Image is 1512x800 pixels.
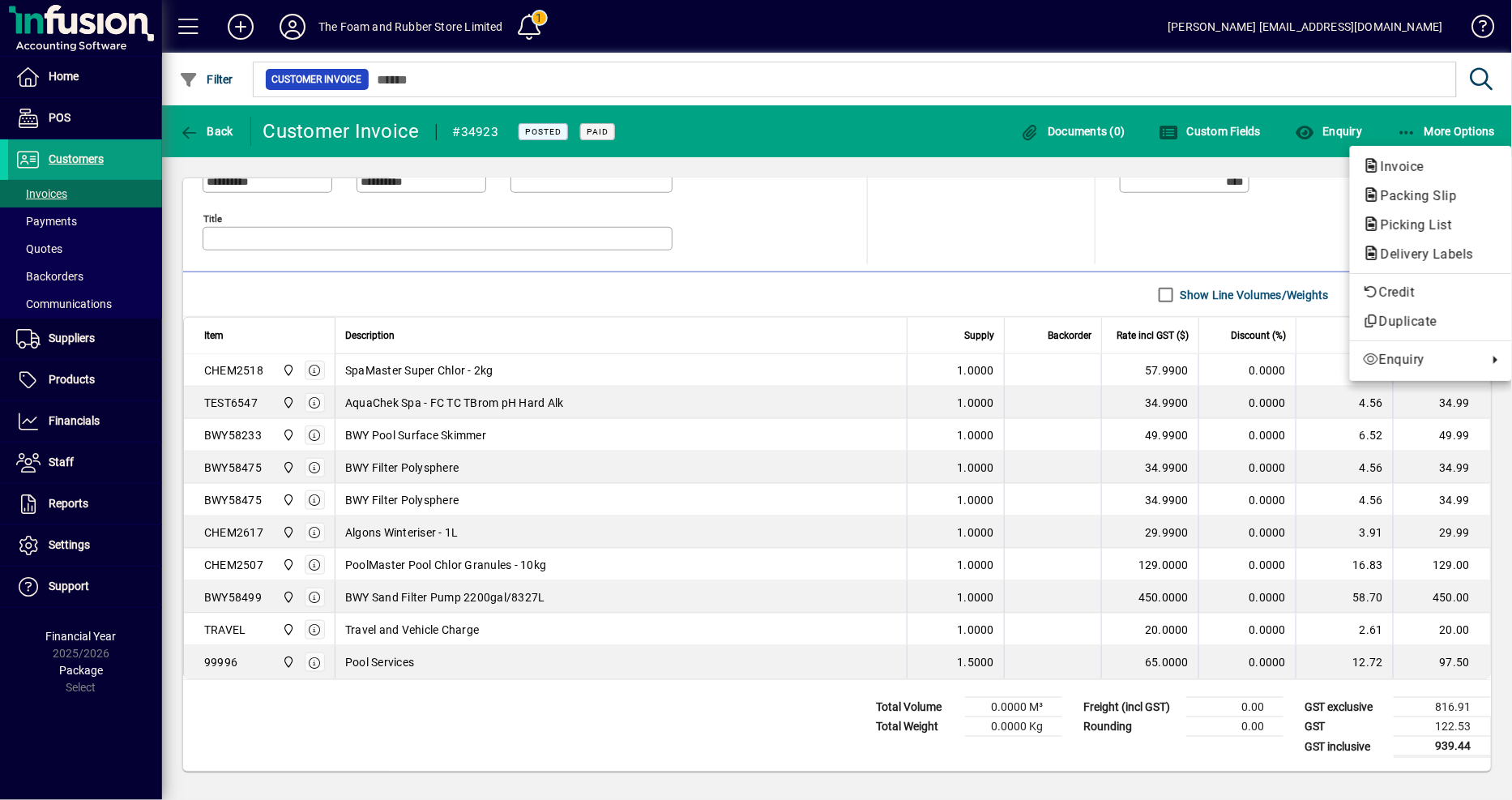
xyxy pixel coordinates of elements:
[1363,188,1465,203] span: Packing Slip
[1363,283,1499,302] span: Credit
[1363,246,1482,262] span: Delivery Labels
[1363,350,1480,370] span: Enquiry
[1363,312,1499,332] span: Duplicate
[1363,217,1460,233] span: Picking List
[1363,159,1433,174] span: Invoice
